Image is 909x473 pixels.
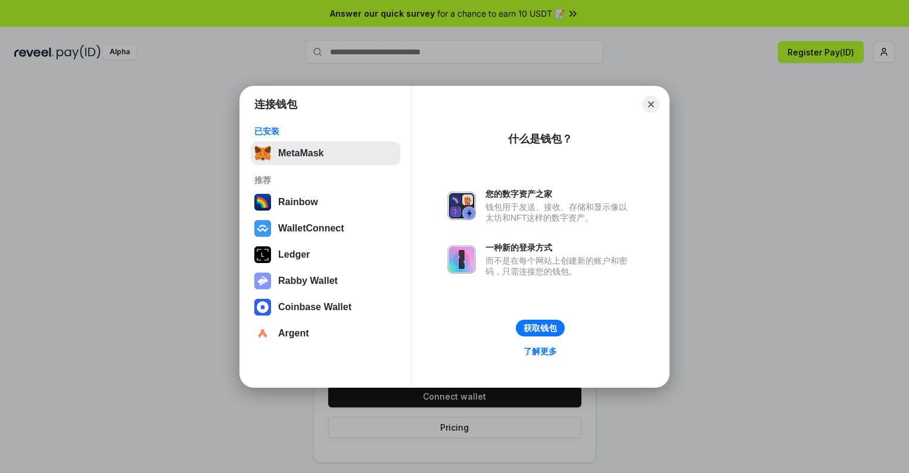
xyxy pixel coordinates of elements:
button: Rabby Wallet [251,269,400,293]
div: Ledger [278,249,310,260]
div: Rainbow [278,197,318,208]
img: svg+xml,%3Csvg%20width%3D%2228%22%20height%3D%2228%22%20viewBox%3D%220%200%2028%2028%22%20fill%3D... [254,299,271,316]
div: 钱包用于发送、接收、存储和显示像以太坊和NFT这样的数字资产。 [485,202,633,223]
img: svg+xml,%3Csvg%20xmlns%3D%22http%3A%2F%2Fwww.w3.org%2F2000%2Fsvg%22%20width%3D%2228%22%20height%3... [254,246,271,263]
h1: 连接钱包 [254,97,297,112]
img: svg+xml,%3Csvg%20width%3D%22120%22%20height%3D%22120%22%20viewBox%3D%220%200%20120%20120%22%20fil... [254,194,271,211]
div: WalletConnect [278,223,344,234]
div: Rabby Wallet [278,276,338,286]
img: svg+xml,%3Csvg%20fill%3D%22none%22%20height%3D%2233%22%20viewBox%3D%220%200%2035%2033%22%20width%... [254,145,271,162]
div: 什么是钱包？ [508,132,572,146]
img: svg+xml,%3Csvg%20width%3D%2228%22%20height%3D%2228%22%20viewBox%3D%220%200%2028%2028%22%20fill%3D... [254,325,271,342]
div: 一种新的登录方式 [485,242,633,253]
div: 了解更多 [524,346,557,357]
button: Coinbase Wallet [251,295,400,319]
div: MetaMask [278,148,323,159]
div: 获取钱包 [524,323,557,333]
div: 而不是在每个网站上创建新的账户和密码，只需连接您的钱包。 [485,255,633,277]
div: Argent [278,328,309,339]
button: Ledger [251,243,400,267]
button: Rainbow [251,190,400,214]
button: 获取钱包 [516,320,565,336]
div: 您的数字资产之家 [485,188,633,199]
button: MetaMask [251,141,400,165]
div: 推荐 [254,175,397,186]
img: svg+xml,%3Csvg%20xmlns%3D%22http%3A%2F%2Fwww.w3.org%2F2000%2Fsvg%22%20fill%3D%22none%22%20viewBox... [447,191,476,220]
img: svg+xml,%3Csvg%20xmlns%3D%22http%3A%2F%2Fwww.w3.org%2F2000%2Fsvg%22%20fill%3D%22none%22%20viewBox... [447,245,476,274]
div: Coinbase Wallet [278,302,351,313]
button: WalletConnect [251,217,400,240]
div: 已安装 [254,126,397,137]
img: svg+xml,%3Csvg%20width%3D%2228%22%20height%3D%2228%22%20viewBox%3D%220%200%2028%2028%22%20fill%3D... [254,220,271,237]
img: svg+xml,%3Csvg%20xmlns%3D%22http%3A%2F%2Fwww.w3.org%2F2000%2Fsvg%22%20fill%3D%22none%22%20viewBox... [254,273,271,289]
a: 了解更多 [516,344,564,359]
button: Close [643,96,659,113]
button: Argent [251,321,400,345]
